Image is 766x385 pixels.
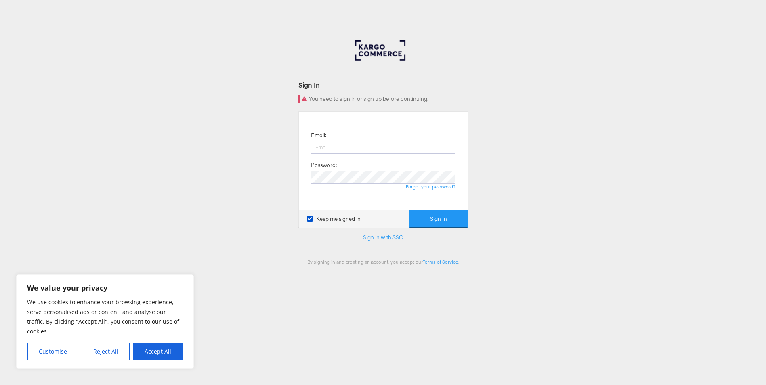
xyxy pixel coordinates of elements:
[298,259,468,265] div: By signing in and creating an account, you accept our .
[133,343,183,360] button: Accept All
[27,343,78,360] button: Customise
[406,184,455,190] a: Forgot your password?
[27,297,183,336] p: We use cookies to enhance your browsing experience, serve personalised ads or content, and analys...
[298,80,468,90] div: Sign In
[409,210,468,228] button: Sign In
[27,283,183,293] p: We value your privacy
[423,259,458,265] a: Terms of Service
[82,343,130,360] button: Reject All
[311,141,455,154] input: Email
[311,132,326,139] label: Email:
[298,95,468,103] div: You need to sign in or sign up before continuing.
[363,234,403,241] a: Sign in with SSO
[16,274,194,369] div: We value your privacy
[311,161,337,169] label: Password:
[307,215,361,223] label: Keep me signed in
